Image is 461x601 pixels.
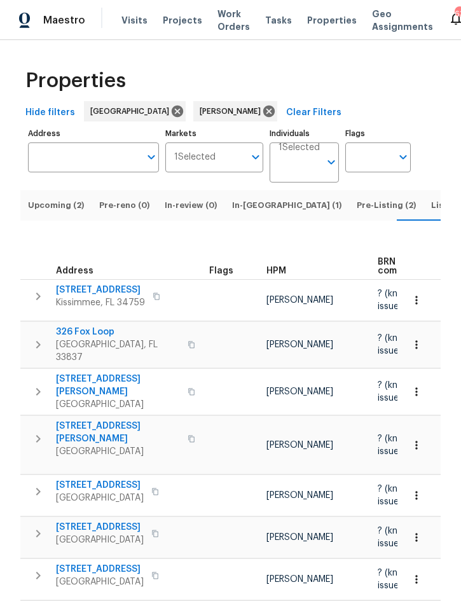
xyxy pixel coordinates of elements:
span: In-review (0) [165,198,217,212]
span: ? (known issue) [378,434,415,456]
button: Open [247,148,265,166]
span: [STREET_ADDRESS] [56,284,145,296]
label: Individuals [270,130,339,137]
span: [STREET_ADDRESS] [56,479,144,492]
span: Address [56,266,93,275]
button: Hide filters [20,101,80,125]
label: Address [28,130,159,137]
span: [GEOGRAPHIC_DATA] [56,534,144,546]
span: Properties [307,14,357,27]
span: [GEOGRAPHIC_DATA] [56,492,144,504]
span: [GEOGRAPHIC_DATA] [56,576,144,588]
span: Upcoming (2) [28,198,84,212]
span: Pre-Listing (2) [357,198,416,212]
span: HPM [266,266,286,275]
span: ? (known issue) [378,485,415,506]
span: [STREET_ADDRESS] [56,521,144,534]
span: [GEOGRAPHIC_DATA] [56,398,180,411]
button: Open [322,153,340,171]
span: ? (known issue) [378,527,415,548]
span: [PERSON_NAME] [266,575,333,584]
span: Projects [163,14,202,27]
span: In-[GEOGRAPHIC_DATA] (1) [232,198,341,212]
span: [PERSON_NAME] [266,533,333,542]
span: Properties [25,74,126,87]
span: [PERSON_NAME] [266,491,333,500]
label: Flags [345,130,411,137]
button: Clear Filters [281,101,347,125]
span: [STREET_ADDRESS][PERSON_NAME] [56,420,180,445]
span: ? (known issue) [378,381,415,403]
span: [PERSON_NAME] [200,105,266,118]
span: ? (known issue) [378,289,415,311]
span: [PERSON_NAME] [266,296,333,305]
span: Tasks [265,16,292,25]
span: [GEOGRAPHIC_DATA] [90,105,174,118]
span: Clear Filters [286,105,341,121]
span: 1 Selected [279,142,320,153]
span: Maestro [43,14,85,27]
label: Markets [165,130,263,137]
span: ? (known issue) [378,569,415,590]
span: 1 Selected [174,152,216,163]
span: [PERSON_NAME] [266,441,333,450]
span: [GEOGRAPHIC_DATA], FL 33837 [56,338,180,364]
span: [STREET_ADDRESS][PERSON_NAME] [56,373,180,398]
span: Kissimmee, FL 34759 [56,296,145,309]
span: Visits [121,14,148,27]
span: Hide filters [25,105,75,121]
span: Pre-reno (0) [99,198,149,212]
button: Open [394,148,412,166]
span: Flags [209,266,233,275]
span: Work Orders [217,8,250,33]
span: [STREET_ADDRESS] [56,563,144,576]
div: [PERSON_NAME] [193,101,277,121]
button: Open [142,148,160,166]
span: ? (known issue) [378,334,415,356]
span: 326 Fox Loop [56,326,180,338]
span: BRN WO completion [378,258,429,275]
span: Geo Assignments [372,8,433,33]
div: [GEOGRAPHIC_DATA] [84,101,186,121]
span: [PERSON_NAME] [266,387,333,396]
span: [PERSON_NAME] [266,340,333,349]
span: [GEOGRAPHIC_DATA] [56,445,180,458]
